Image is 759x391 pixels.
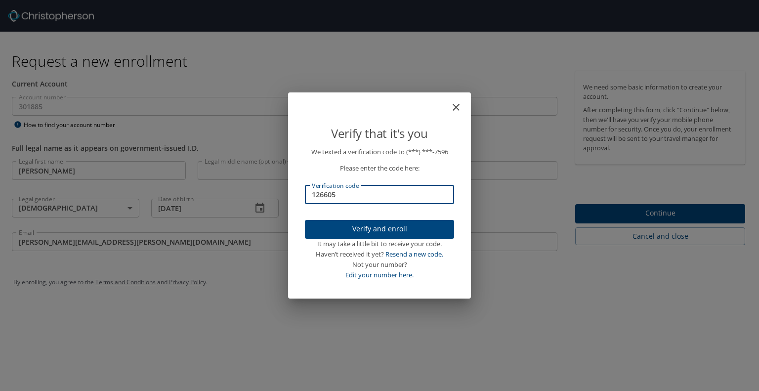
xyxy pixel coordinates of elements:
button: Verify and enroll [305,220,454,239]
a: Edit your number here. [345,270,414,279]
p: We texted a verification code to (***) ***- 7596 [305,147,454,157]
p: Please enter the code here: [305,163,454,174]
button: close [455,96,467,108]
div: Not your number? [305,260,454,270]
span: Verify and enroll [313,223,446,235]
a: Resend a new code. [385,250,443,259]
p: Verify that it's you [305,124,454,143]
div: It may take a little bit to receive your code. [305,239,454,249]
div: Haven’t received it yet? [305,249,454,260]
